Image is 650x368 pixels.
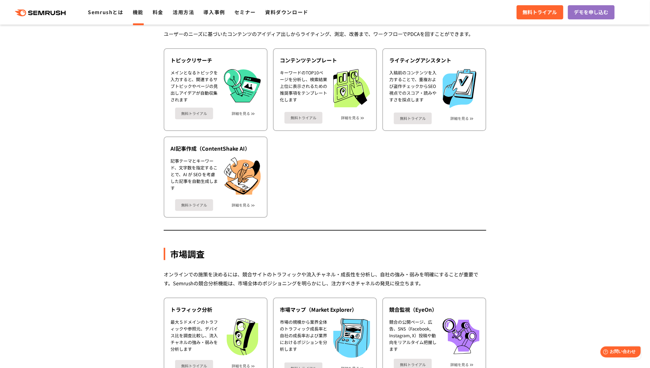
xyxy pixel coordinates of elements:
div: 競合監視（EyeOn） [389,306,480,313]
iframe: Help widget launcher [595,344,643,361]
img: 市場マップ（Market Explorer） [333,319,370,358]
img: コンテンツテンプレート [333,69,370,107]
a: 無料トライアル [517,5,563,19]
div: トピックリサーチ [170,57,261,64]
img: トピックリサーチ [224,69,261,102]
a: 機能 [133,8,143,16]
img: 競合監視（EyeOn） [443,319,480,354]
div: AI記事作成（ContentShake AI） [170,145,261,152]
div: 最大５ドメインのトラフィックや参照元、デバイス比を調査比較し、流入チャネルの強み・弱みを分析します [170,319,218,355]
a: 料金 [153,8,163,16]
a: Semrushとは [88,8,123,16]
div: キーワードのTOP10ページを分析し、検索結果上位に表示されるための推奨事項をテンプレート化します [280,69,327,107]
a: 無料トライアル [394,113,432,124]
div: 入稿前のコンテンツを入力することで、重複および盗作チェックからSEO視点でのスコア・読みやすさを採点します [389,69,437,108]
img: トラフィック分析 [224,319,261,355]
a: デモを申し込む [568,5,615,19]
a: 詳細を見る [232,203,250,207]
div: 記事テーマとキーワード、文字数を指定することで、AI が SEO を考慮した記事を自動生成します [170,157,218,195]
a: 無料トライアル [284,112,323,124]
img: AI記事作成（ContentShake AI） [224,157,261,195]
a: 詳細を見る [232,364,250,368]
div: 市場調査 [164,248,486,260]
div: ライティングアシスタント [389,57,480,64]
a: 詳細を見る [450,362,469,367]
div: ユーザーのニーズに基づいたコンテンツのアイディア出しからライティング、測定、改善まで、ワークフローでPDCAを回すことができます。 [164,30,486,38]
a: 詳細を見る [450,116,469,121]
div: オンラインでの施策を決めるには、競合サイトのトラフィックや流入チャネル・成長性を分析し、自社の強み・弱みを明確にすることが重要です。Semrushの競合分析機能は、市場全体のポジショニングを明ら... [164,270,486,288]
a: 無料トライアル [175,108,213,119]
span: デモを申し込む [574,8,609,16]
a: 活用方法 [173,8,194,16]
a: 資料ダウンロード [265,8,308,16]
a: 無料トライアル [175,199,213,211]
div: トラフィック分析 [170,306,261,313]
a: 導入事例 [204,8,225,16]
div: コンテンツテンプレート [280,57,370,64]
div: 競合の公開ページ、広告、SNS（Facebook, Instagram, X）投稿や動向をリアルタイム把握します [389,319,437,354]
div: メインとなるトピックを入力すると、関連するサブトピックやページの見出しアイデアが自動収集されます [170,69,218,103]
a: セミナー [234,8,256,16]
a: 詳細を見る [341,116,359,120]
a: 詳細を見る [232,111,250,116]
img: ライティングアシスタント [443,69,476,108]
span: 無料トライアル [523,8,557,16]
div: 市場マップ（Market Explorer） [280,306,370,313]
div: 市場の規模から業界全体のトラフィック成長率と自社の成長率および業界におけるポジションを分析します [280,319,327,358]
